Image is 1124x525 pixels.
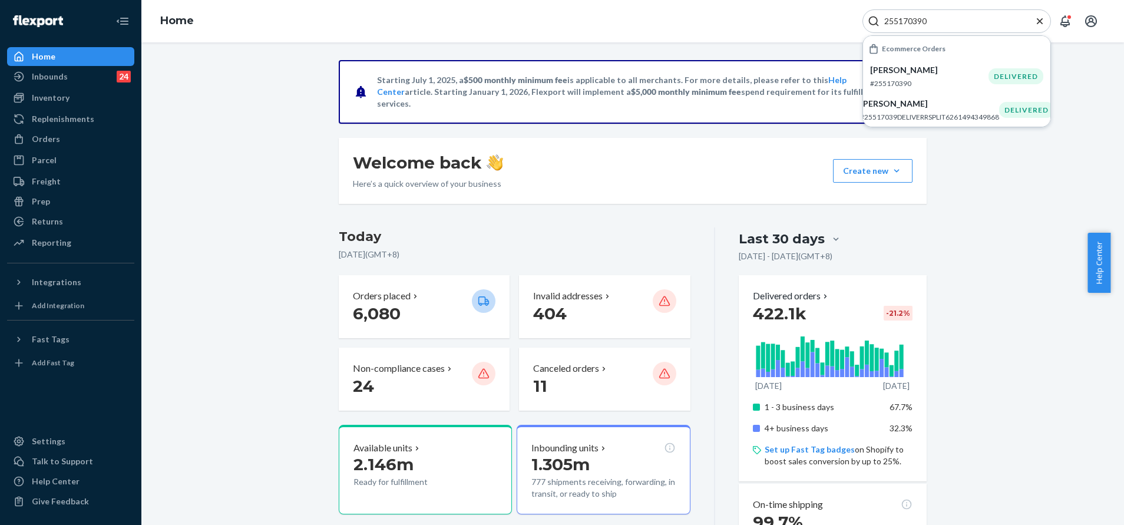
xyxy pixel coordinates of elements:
span: 67.7% [890,402,913,412]
div: Home [32,51,55,62]
button: Create new [833,159,913,183]
p: Starting July 1, 2025, a is applicable to all merchants. For more details, please refer to this a... [377,74,887,110]
span: 1.305m [531,454,590,474]
button: Open account menu [1079,9,1103,33]
p: Canceled orders [533,362,599,375]
button: Delivered orders [753,289,830,303]
p: 4+ business days [765,422,881,434]
span: 422.1k [753,303,806,323]
img: Flexport logo [13,15,63,27]
a: Home [7,47,134,66]
h3: Today [339,227,690,246]
button: Close Navigation [111,9,134,33]
button: Open notifications [1053,9,1077,33]
span: 404 [533,303,567,323]
span: $500 monthly minimum fee [464,75,567,85]
div: Integrations [32,276,81,288]
div: Settings [32,435,65,447]
div: Inventory [32,92,70,104]
div: Last 30 days [739,230,825,248]
button: Close Search [1034,15,1046,28]
button: Integrations [7,273,134,292]
div: Prep [32,196,50,207]
a: Talk to Support [7,452,134,471]
a: Parcel [7,151,134,170]
a: Prep [7,192,134,211]
a: Inventory [7,88,134,107]
a: Replenishments [7,110,134,128]
button: Fast Tags [7,330,134,349]
p: Inbounding units [531,441,599,455]
button: Available units2.146mReady for fulfillment [339,425,512,514]
div: DELIVERED [989,68,1043,84]
a: Reporting [7,233,134,252]
div: Reporting [32,237,71,249]
span: 2.146m [353,454,414,474]
a: Settings [7,432,134,451]
p: on Shopify to boost sales conversion by up to 25%. [765,444,913,467]
a: Add Fast Tag [7,354,134,372]
p: Orders placed [353,289,411,303]
p: Ready for fulfillment [353,476,462,488]
div: Add Fast Tag [32,358,74,368]
a: Add Integration [7,296,134,315]
div: Parcel [32,154,57,166]
span: 6,080 [353,303,401,323]
p: #255170390 [870,78,989,88]
svg: Search Icon [868,15,880,27]
a: Help Center [7,472,134,491]
a: Freight [7,172,134,191]
p: [DATE] [883,380,910,392]
p: 1 - 3 business days [765,401,881,413]
div: 24 [117,71,131,82]
p: [DATE] ( GMT+8 ) [339,249,690,260]
div: Returns [32,216,63,227]
span: 11 [533,376,547,396]
a: Orders [7,130,134,148]
input: Search Input [880,15,1024,27]
div: Give Feedback [32,496,89,507]
p: #25517039DELIVERRSPLIT6261494349868 [860,112,999,122]
span: $5,000 monthly minimum fee [631,87,741,97]
div: Fast Tags [32,334,70,345]
button: Invalid addresses 404 [519,275,690,338]
p: [DATE] - [DATE] ( GMT+8 ) [739,250,832,262]
p: [PERSON_NAME] [860,98,999,110]
a: Inbounds24 [7,67,134,86]
p: Invalid addresses [533,289,603,303]
p: Non-compliance cases [353,362,445,375]
div: Help Center [32,476,80,487]
button: Orders placed 6,080 [339,275,510,338]
div: Replenishments [32,113,94,125]
button: Canceled orders 11 [519,348,690,411]
button: Inbounding units1.305m777 shipments receiving, forwarding, in transit, or ready to ship [517,425,690,514]
ol: breadcrumbs [151,4,203,38]
button: Non-compliance cases 24 [339,348,510,411]
div: Add Integration [32,301,84,311]
div: -21.2 % [884,306,913,321]
div: Orders [32,133,60,145]
div: Inbounds [32,71,68,82]
div: DELIVERED [999,102,1054,118]
p: On-time shipping [753,498,823,511]
span: 24 [353,376,374,396]
div: Freight [32,176,61,187]
h6: Ecommerce Orders [882,45,946,52]
a: Home [160,14,194,27]
p: Here’s a quick overview of your business [353,178,503,190]
span: 32.3% [890,423,913,433]
a: Set up Fast Tag badges [765,444,855,454]
p: [DATE] [755,380,782,392]
a: Returns [7,212,134,231]
button: Give Feedback [7,492,134,511]
h1: Welcome back [353,152,503,173]
p: 777 shipments receiving, forwarding, in transit, or ready to ship [531,476,675,500]
img: hand-wave emoji [487,154,503,171]
div: Talk to Support [32,455,93,467]
p: [PERSON_NAME] [870,64,989,76]
button: Help Center [1087,233,1110,293]
p: Available units [353,441,412,455]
